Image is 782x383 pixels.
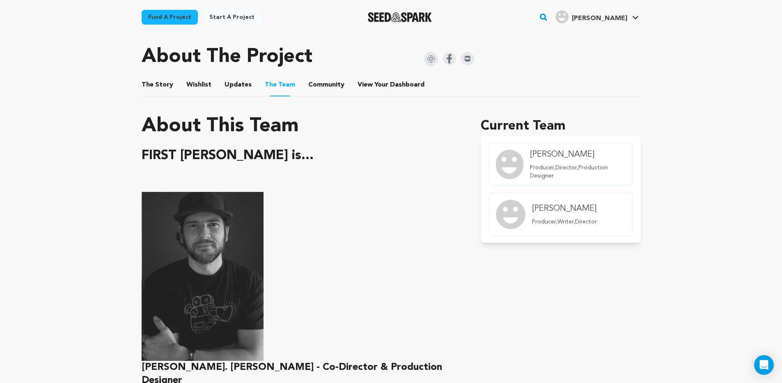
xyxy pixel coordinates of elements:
h1: About This Team [142,116,299,136]
span: Story [142,80,173,90]
a: member.name Profile [489,143,632,186]
span: Brandon S.'s Profile [554,9,640,26]
span: The [142,80,154,90]
span: Your [358,80,426,90]
img: Seed&Spark Instagram Icon [424,52,438,66]
img: Seed&Spark Logo Dark Mode [368,12,432,22]
span: Community [308,80,344,90]
img: Team Image [496,200,525,229]
div: Brandon S.'s Profile [555,10,627,23]
h1: FIRST [PERSON_NAME] is... [142,146,461,166]
img: Team Image [496,150,523,179]
a: Start a project [203,10,261,25]
img: Seed&Spark IMDB Icon [461,52,474,65]
a: Seed&Spark Homepage [368,12,432,22]
a: member.name Profile [489,193,632,236]
span: Wishlist [186,80,211,90]
img: user.png [555,10,569,23]
p: Producer,Director,Production Designer [530,164,626,180]
h1: About The Project [142,47,312,67]
span: Updates [225,80,252,90]
a: ViewYourDashboard [358,80,426,90]
span: Dashboard [390,80,424,90]
span: Team [265,80,295,90]
img: Seed&Spark Facebook Icon [443,52,456,65]
a: Fund a project [142,10,198,25]
h1: Current Team [481,116,640,136]
p: Producer,Writer,Director [532,218,597,226]
h4: [PERSON_NAME] [530,149,626,160]
img: 1754242425-Brandon-headshot%20copy.jpeg [142,192,264,360]
span: [PERSON_NAME] [572,15,627,22]
span: The [265,80,277,90]
div: Open Intercom Messenger [754,355,774,375]
h4: [PERSON_NAME] [532,203,597,214]
a: Brandon S.'s Profile [554,9,640,23]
